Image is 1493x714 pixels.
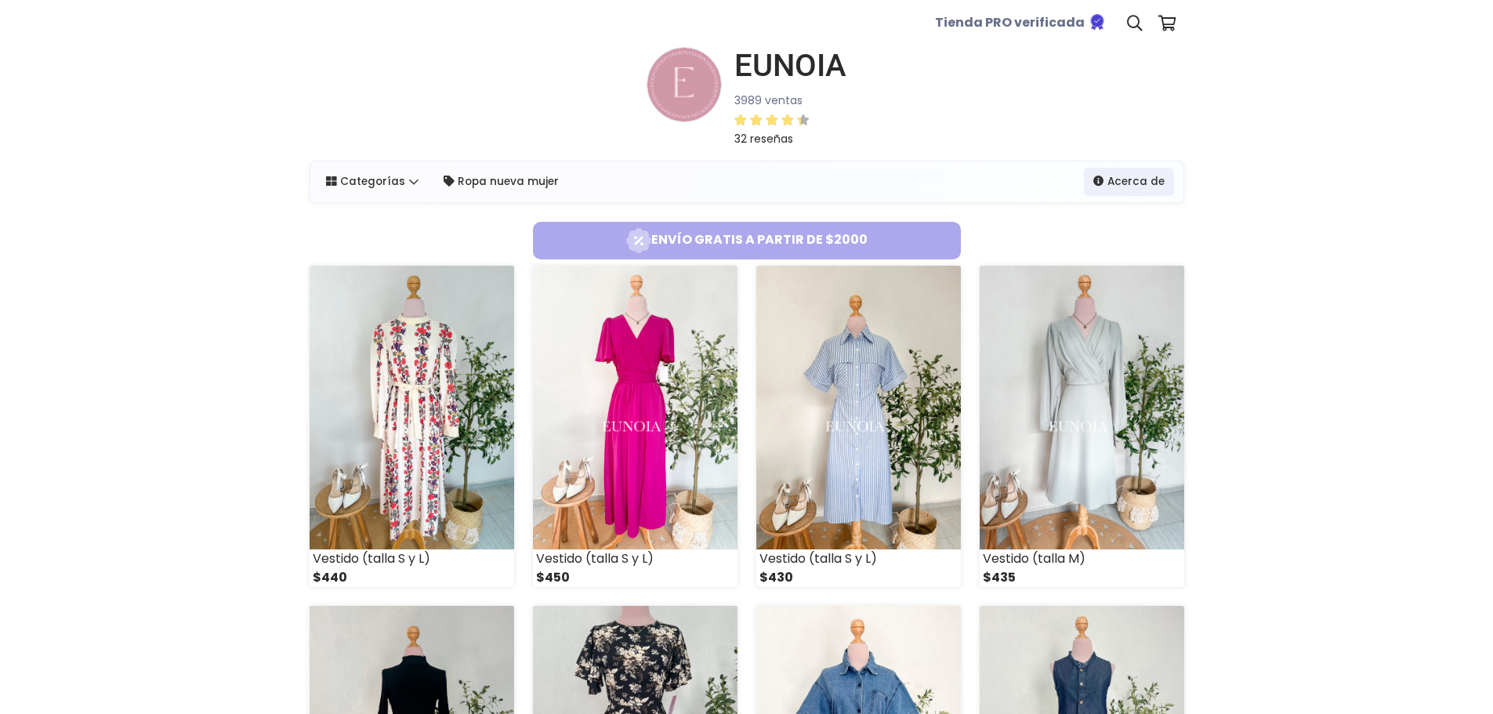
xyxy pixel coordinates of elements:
[756,266,961,587] a: Vestido (talla S y L) $430
[980,266,1184,587] a: Vestido (talla M) $435
[980,266,1184,549] img: small_1756515761752.jpeg
[1084,168,1174,196] a: Acerca de
[722,47,846,85] a: EUNOIA
[734,131,793,147] small: 32 reseñas
[434,168,568,196] a: Ropa nueva mujer
[734,110,846,148] a: 32 reseñas
[533,568,737,587] div: $450
[533,266,737,549] img: small_1756515921462.jpeg
[756,266,961,549] img: small_1756515834544.jpeg
[317,168,429,196] a: Categorías
[935,14,1085,32] b: Tienda PRO verificada
[310,568,514,587] div: $440
[734,47,846,85] h1: EUNOIA
[533,549,737,568] div: Vestido (talla S y L)
[310,266,514,549] img: small_1756516019714.jpeg
[980,568,1184,587] div: $435
[734,111,810,129] div: 4.44 / 5
[756,568,961,587] div: $430
[533,266,737,587] a: Vestido (talla S y L) $450
[756,549,961,568] div: Vestido (talla S y L)
[980,549,1184,568] div: Vestido (talla M)
[647,47,722,122] img: small.png
[310,549,514,568] div: Vestido (talla S y L)
[734,92,803,108] small: 3989 ventas
[1088,13,1107,31] img: Tienda verificada
[539,228,955,253] span: Envío gratis a partir de $2000
[310,266,514,587] a: Vestido (talla S y L) $440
